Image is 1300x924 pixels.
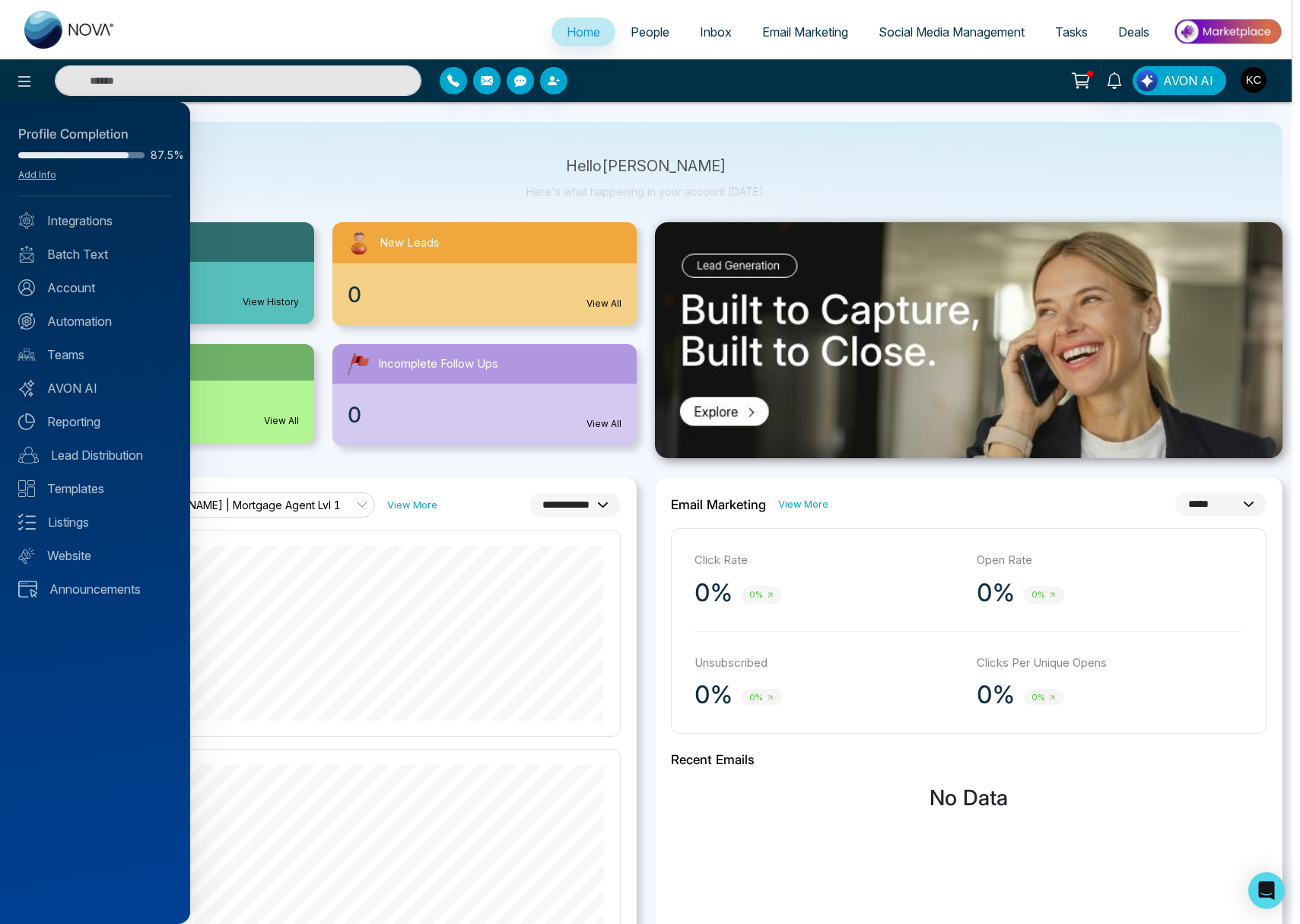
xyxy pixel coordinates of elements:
[18,547,35,564] img: Website.svg
[18,125,172,145] div: Profile Completion
[18,514,36,531] img: Listings.svg
[18,546,172,565] a: Website
[18,480,172,498] a: Templates
[18,279,35,296] img: Account.svg
[18,169,56,180] a: Add Info
[18,246,35,263] img: batch_text_white.png
[18,480,35,497] img: Templates.svg
[1248,872,1285,909] div: Open Intercom Messenger
[18,313,35,330] img: Automation.svg
[18,312,172,330] a: Automation
[18,212,35,229] img: Integrated.svg
[18,279,172,297] a: Account
[18,413,35,430] img: Reporting.svg
[18,580,172,598] a: Announcements
[18,447,39,464] img: Lead-dist.svg
[18,346,35,363] img: team.svg
[18,379,172,397] a: AVON AI
[18,346,172,364] a: Teams
[18,413,172,431] a: Reporting
[18,212,172,230] a: Integrations
[18,245,172,263] a: Batch Text
[18,446,172,464] a: Lead Distribution
[18,380,35,397] img: Avon-AI.svg
[18,513,172,531] a: Listings
[18,581,37,597] img: announcements.svg
[151,150,172,161] span: 87.5%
